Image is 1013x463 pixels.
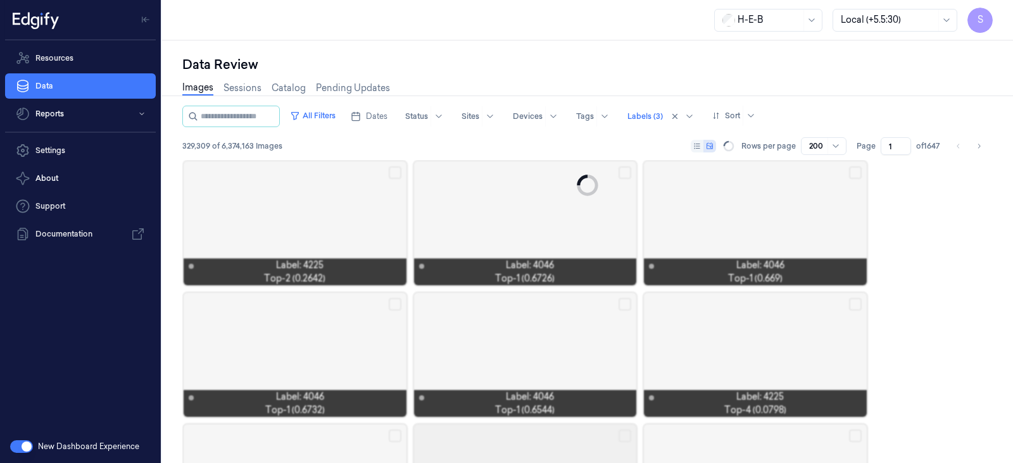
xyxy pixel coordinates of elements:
button: Select row [389,298,401,311]
span: Label: 4046 [506,259,554,272]
span: Dates [366,111,387,122]
span: Label: 4046 [276,390,324,404]
span: Label: 4225 [736,390,784,404]
a: Resources [5,46,156,71]
button: About [5,166,156,191]
span: of 1647 [916,140,940,152]
a: Data [5,73,156,99]
a: Images [182,81,213,96]
span: top-2 (0.2642) [264,272,325,285]
span: Label: 4225 [276,259,324,272]
button: Select row [619,429,631,442]
span: Label: 4046 [506,390,554,404]
button: Select row [619,166,631,179]
span: top-1 (0.6544) [495,404,555,417]
button: Select row [389,166,401,179]
span: Page [857,140,876,152]
a: Settings [5,138,156,163]
button: All Filters [285,106,341,126]
button: S [967,8,993,33]
button: Select row [389,429,401,442]
span: 329,309 of 6,374,163 Images [182,140,282,152]
span: top-1 (0.6726) [495,272,555,285]
span: top-4 (0.0798) [724,404,786,417]
a: Support [5,194,156,219]
button: Toggle Navigation [135,9,156,30]
button: Select row [849,166,862,179]
span: top-1 (0.6732) [265,404,325,417]
button: Select row [619,298,631,311]
div: Data Review [182,56,993,73]
a: Sessions [223,82,261,95]
nav: pagination [950,137,988,155]
button: Select row [849,429,862,442]
a: Pending Updates [316,82,390,95]
p: Rows per page [741,140,796,152]
span: Label: 4046 [736,259,784,272]
a: Documentation [5,221,156,247]
a: Catalog [272,82,306,95]
button: Go to next page [970,137,988,155]
button: Select row [849,298,862,311]
span: top-1 (0.669) [728,272,783,285]
button: Reports [5,101,156,127]
button: Dates [346,106,393,127]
